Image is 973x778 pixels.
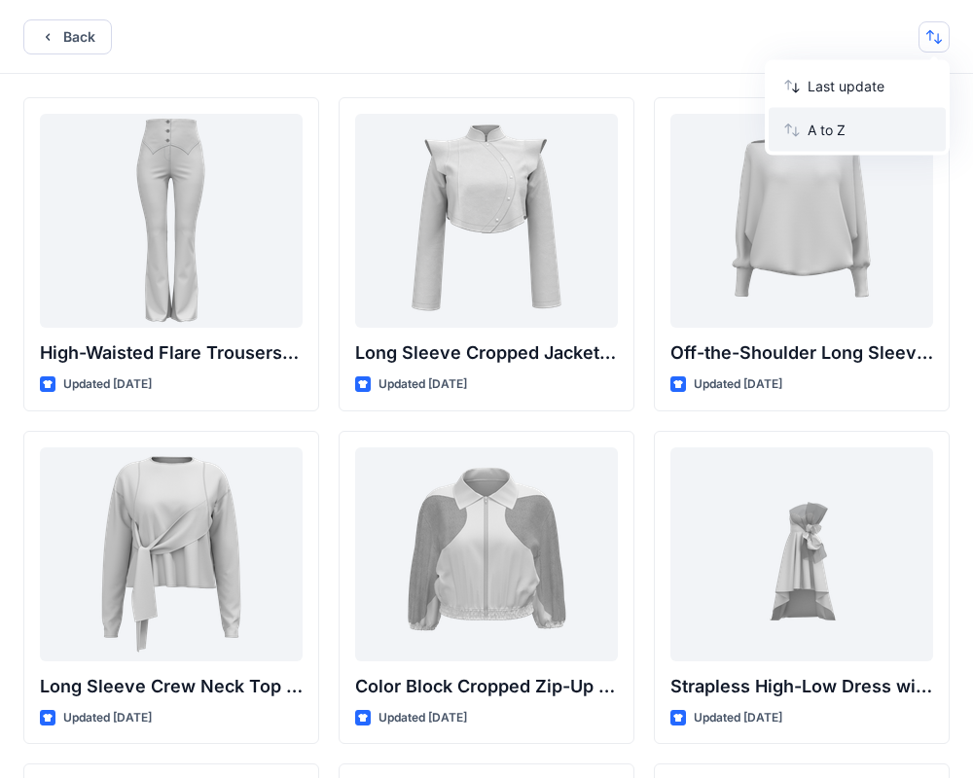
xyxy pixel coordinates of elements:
[63,374,152,395] p: Updated [DATE]
[808,76,930,96] p: Last update
[670,339,933,367] p: Off-the-Shoulder Long Sleeve Top
[40,447,303,661] a: Long Sleeve Crew Neck Top with Asymmetrical Tie Detail
[670,447,933,661] a: Strapless High-Low Dress with Side Bow Detail
[355,114,618,328] a: Long Sleeve Cropped Jacket with Mandarin Collar and Shoulder Detail
[694,708,782,728] p: Updated [DATE]
[694,374,782,395] p: Updated [DATE]
[355,447,618,661] a: Color Block Cropped Zip-Up Jacket with Sheer Sleeves
[378,708,467,728] p: Updated [DATE]
[670,114,933,328] a: Off-the-Shoulder Long Sleeve Top
[63,708,152,728] p: Updated [DATE]
[40,673,303,700] p: Long Sleeve Crew Neck Top with Asymmetrical Tie Detail
[355,339,618,367] p: Long Sleeve Cropped Jacket with Mandarin Collar and Shoulder Detail
[40,339,303,367] p: High-Waisted Flare Trousers with Button Detail
[40,114,303,328] a: High-Waisted Flare Trousers with Button Detail
[378,374,467,395] p: Updated [DATE]
[355,673,618,700] p: Color Block Cropped Zip-Up Jacket with Sheer Sleeves
[670,673,933,700] p: Strapless High-Low Dress with Side Bow Detail
[808,120,930,140] p: A to Z
[23,19,112,54] button: Back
